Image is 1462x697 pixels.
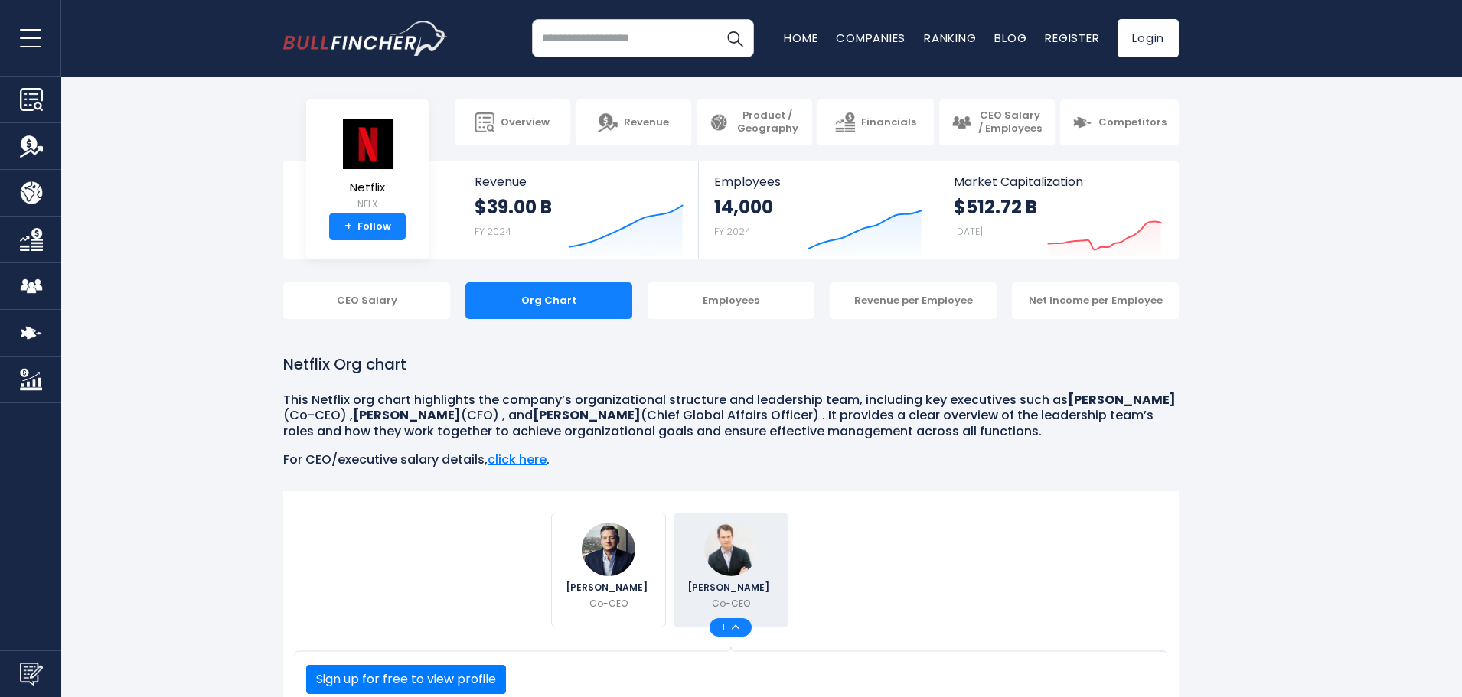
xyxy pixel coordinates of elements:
div: CEO Salary [283,282,450,319]
a: Product / Geography [697,99,812,145]
span: Financials [861,116,916,129]
a: +Follow [329,213,406,240]
span: [PERSON_NAME] [566,583,652,592]
p: For CEO/executive salary details, . [283,452,1179,468]
span: Competitors [1098,116,1167,129]
a: Revenue [576,99,691,145]
strong: $512.72 B [954,195,1037,219]
a: Blog [994,30,1026,46]
p: Co-CEO [589,597,628,611]
span: Revenue [475,174,684,189]
small: [DATE] [954,225,983,238]
a: CEO Salary / Employees [939,99,1055,145]
a: Greg Peters [PERSON_NAME] Co-CEO 11 [674,513,788,627]
a: Register [1045,30,1099,46]
small: FY 2024 [714,225,751,238]
b: [PERSON_NAME] [1068,391,1176,409]
span: 11 [723,624,732,631]
a: Ted Sarandos [PERSON_NAME] Co-CEO [551,513,666,627]
div: Revenue per Employee [830,282,997,319]
a: Financials [817,99,933,145]
div: Employees [648,282,814,319]
span: Revenue [624,116,669,129]
a: Login [1118,19,1179,57]
a: Ranking [924,30,976,46]
span: Product / Geography [735,109,800,135]
button: Sign up for free to view profile [306,665,506,694]
small: NFLX [341,197,394,211]
a: Companies [836,30,906,46]
button: Search [716,19,754,57]
img: Greg Peters [704,523,758,576]
a: Netflix NFLX [340,118,395,213]
p: This Netflix org chart highlights the company’s organizational structure and leadership team, inc... [283,392,1179,440]
a: Employees 14,000 FY 2024 [699,161,937,259]
span: Employees [714,174,922,189]
div: Net Income per Employee [1012,282,1179,319]
strong: $39.00 B [475,195,552,219]
div: Org Chart [465,282,632,319]
b: [PERSON_NAME] [353,406,461,424]
span: Overview [501,116,550,129]
h1: Netflix Org chart [283,353,1179,376]
a: click here [488,451,547,468]
span: [PERSON_NAME] [687,583,774,592]
img: bullfincher logo [283,21,448,56]
strong: 14,000 [714,195,773,219]
p: Co-CEO [712,597,750,611]
strong: + [344,220,352,233]
span: Netflix [341,181,394,194]
img: Ted Sarandos [582,523,635,576]
a: Revenue $39.00 B FY 2024 [459,161,699,259]
a: Overview [455,99,570,145]
span: Market Capitalization [954,174,1162,189]
a: Home [784,30,817,46]
small: FY 2024 [475,225,511,238]
span: CEO Salary / Employees [977,109,1043,135]
b: [PERSON_NAME] [533,406,641,424]
a: Competitors [1060,99,1179,145]
a: Go to homepage [283,21,448,56]
a: Market Capitalization $512.72 B [DATE] [938,161,1177,259]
